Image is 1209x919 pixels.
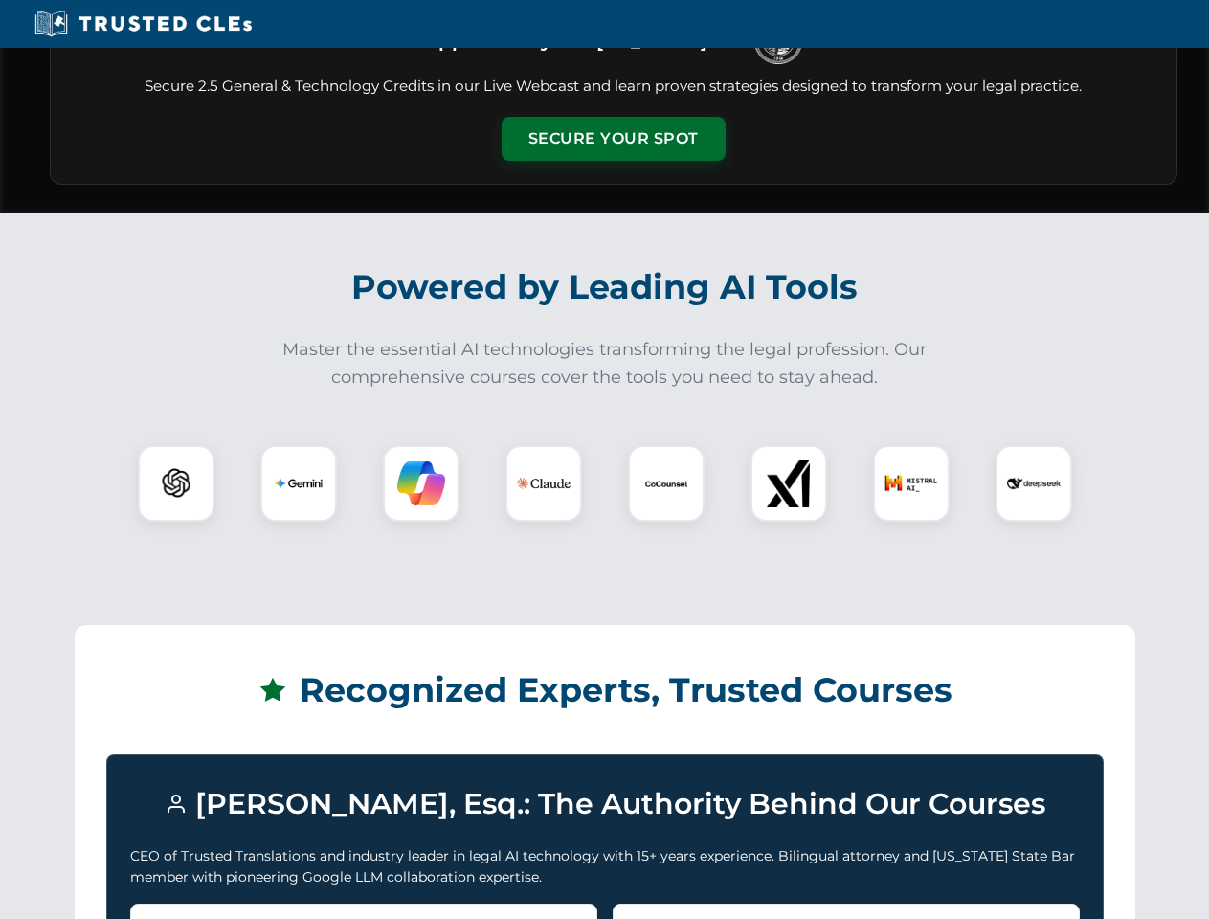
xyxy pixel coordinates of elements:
[765,459,813,507] img: xAI Logo
[505,445,582,522] div: Claude
[642,459,690,507] img: CoCounsel Logo
[873,445,950,522] div: Mistral AI
[750,445,827,522] div: xAI
[75,254,1135,321] h2: Powered by Leading AI Tools
[74,76,1153,98] p: Secure 2.5 General & Technology Credits in our Live Webcast and learn proven strategies designed ...
[383,445,459,522] div: Copilot
[270,336,940,392] p: Master the essential AI technologies transforming the legal profession. Our comprehensive courses...
[260,445,337,522] div: Gemini
[275,459,323,507] img: Gemini Logo
[130,845,1080,888] p: CEO of Trusted Translations and industry leader in legal AI technology with 15+ years experience....
[29,10,257,38] img: Trusted CLEs
[148,456,204,511] img: ChatGPT Logo
[884,457,938,510] img: Mistral AI Logo
[517,457,571,510] img: Claude Logo
[628,445,705,522] div: CoCounsel
[106,657,1104,724] h2: Recognized Experts, Trusted Courses
[130,778,1080,830] h3: [PERSON_NAME], Esq.: The Authority Behind Our Courses
[138,445,214,522] div: ChatGPT
[397,459,445,507] img: Copilot Logo
[502,117,726,161] button: Secure Your Spot
[1007,457,1061,510] img: DeepSeek Logo
[996,445,1072,522] div: DeepSeek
